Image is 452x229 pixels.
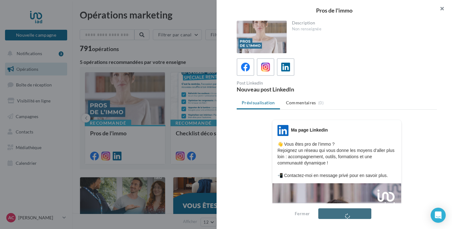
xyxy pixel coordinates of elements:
span: Commentaires [286,100,316,106]
p: 👋 Vous êtes pro de l’immo ? Rejoignez un réseau qui vous donne les moyens d’aller plus loin : acc... [277,141,396,179]
div: Post LinkedIn [237,81,334,85]
div: Ma page Linkedin [291,127,328,133]
div: Pros de l'immo [227,8,442,13]
div: Non renseignée [292,26,432,32]
div: Nouveau post LinkedIn [237,86,334,92]
span: (0) [318,100,324,105]
div: Description [292,21,432,25]
button: Fermer [292,210,312,217]
div: Open Intercom Messenger [431,208,446,223]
